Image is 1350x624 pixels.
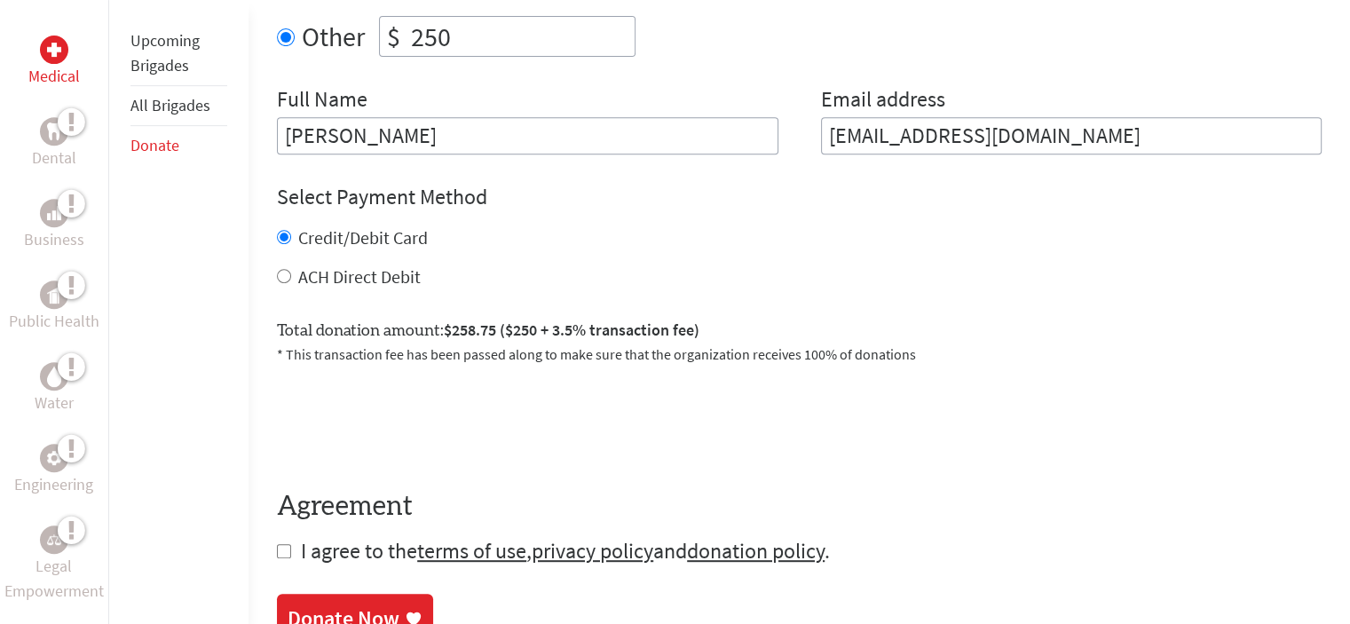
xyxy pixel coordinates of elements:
a: terms of use [417,537,526,565]
a: Legal EmpowermentLegal Empowerment [4,525,105,604]
label: Full Name [277,85,367,117]
a: All Brigades [130,95,210,115]
a: WaterWater [35,362,74,415]
h4: Select Payment Method [277,183,1322,211]
img: Water [47,366,61,386]
a: MedicalMedical [28,36,80,89]
div: Water [40,362,68,391]
img: Medical [47,43,61,57]
h4: Agreement [277,491,1322,523]
p: Medical [28,64,80,89]
label: Email address [821,85,945,117]
label: Other [302,16,365,57]
li: Upcoming Brigades [130,21,227,86]
a: BusinessBusiness [24,199,84,252]
img: Business [47,206,61,220]
img: Legal Empowerment [47,534,61,545]
div: Public Health [40,280,68,309]
label: Total donation amount: [277,318,699,344]
a: DentalDental [32,117,76,170]
a: donation policy [687,537,825,565]
div: Medical [40,36,68,64]
div: $ [380,17,407,56]
input: Your Email [821,117,1322,154]
a: Public HealthPublic Health [9,280,99,334]
span: I agree to the , and . [301,537,830,565]
img: Public Health [47,286,61,304]
div: Dental [40,117,68,146]
a: Upcoming Brigades [130,30,200,75]
img: Engineering [47,451,61,465]
div: Engineering [40,444,68,472]
label: Credit/Debit Card [298,226,428,249]
iframe: reCAPTCHA [277,386,547,455]
p: Water [35,391,74,415]
label: ACH Direct Debit [298,265,421,288]
div: Legal Empowerment [40,525,68,554]
li: Donate [130,126,227,165]
p: Engineering [14,472,93,497]
input: Enter Full Name [277,117,778,154]
a: EngineeringEngineering [14,444,93,497]
input: Enter Amount [407,17,635,56]
p: Public Health [9,309,99,334]
a: Donate [130,135,179,155]
a: privacy policy [532,537,653,565]
span: $258.75 ($250 + 3.5% transaction fee) [444,320,699,340]
img: Dental [47,122,61,139]
p: Dental [32,146,76,170]
div: Business [40,199,68,227]
p: Legal Empowerment [4,554,105,604]
p: * This transaction fee has been passed along to make sure that the organization receives 100% of ... [277,344,1322,365]
p: Business [24,227,84,252]
li: All Brigades [130,86,227,126]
